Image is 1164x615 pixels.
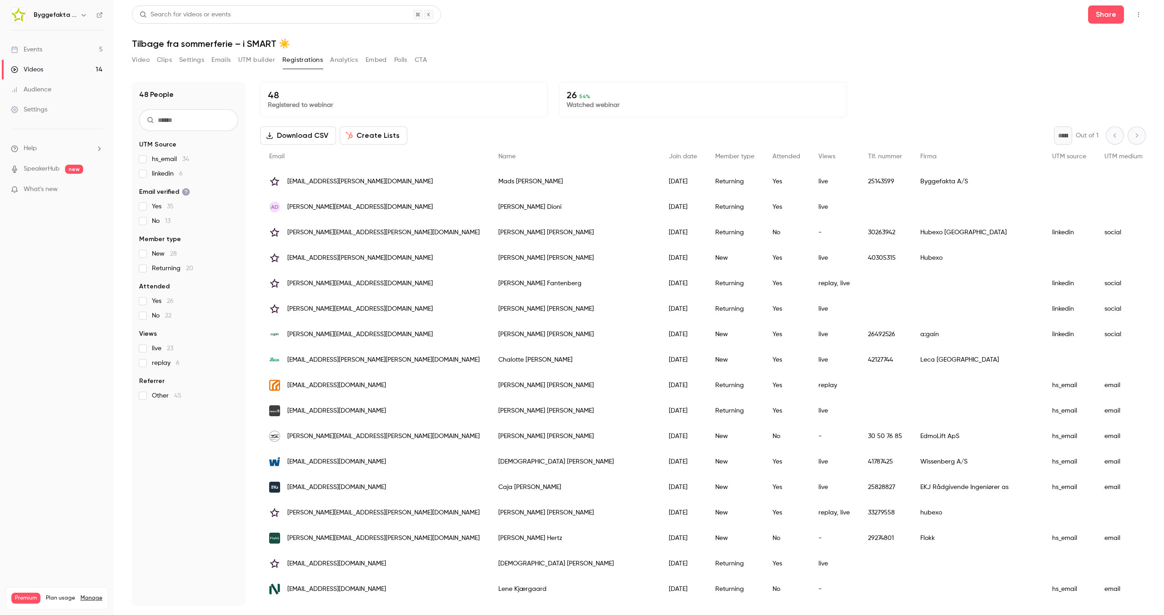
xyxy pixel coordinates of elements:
[24,185,58,194] span: What's new
[139,282,170,291] span: Attended
[34,10,76,20] h6: Byggefakta | Powered by Hubexo
[818,153,835,160] span: Views
[809,474,859,500] div: live
[763,322,809,347] div: Yes
[1131,7,1146,22] button: Top Bar Actions
[174,393,181,399] span: 45
[1043,220,1095,245] div: linkedin
[911,423,1043,449] div: EdmoLift ApS
[489,373,660,398] div: [PERSON_NAME] [PERSON_NAME]
[763,423,809,449] div: No
[567,101,839,110] p: Watched webinar
[763,194,809,220] div: Yes
[489,576,660,602] div: Lene Kjærgaard
[11,65,43,74] div: Videos
[489,322,660,347] div: [PERSON_NAME] [PERSON_NAME]
[100,54,153,60] div: Keywords by Traffic
[165,218,171,224] span: 13
[489,245,660,271] div: [PERSON_NAME] [PERSON_NAME]
[330,53,358,67] button: Analytics
[415,53,427,67] button: CTA
[268,90,540,101] p: 48
[271,203,279,211] span: AD
[11,8,26,22] img: Byggefakta | Powered by Hubexo
[287,355,480,365] span: [EMAIL_ADDRESS][PERSON_NAME][PERSON_NAME][DOMAIN_NAME]
[11,593,40,604] span: Premium
[25,15,45,22] div: v 4.0.25
[567,90,839,101] p: 26
[269,405,280,416] img: sweco.dk
[152,344,173,353] span: live
[498,153,516,160] span: Name
[1104,153,1143,160] span: UTM medium
[706,474,763,500] div: New
[706,449,763,474] div: New
[911,220,1043,245] div: Hubexo [GEOGRAPHIC_DATA]
[15,24,22,31] img: website_grey.svg
[1095,576,1152,602] div: email
[859,220,911,245] div: 30263942
[282,53,323,67] button: Registrations
[1043,398,1095,423] div: hs_email
[176,360,180,366] span: 6
[269,278,280,289] img: hubexo.com
[287,406,386,416] span: [EMAIL_ADDRESS][DOMAIN_NAME]
[809,194,859,220] div: live
[269,456,280,467] img: wissenberg.dk
[65,165,83,174] span: new
[157,53,172,67] button: Clips
[763,449,809,474] div: Yes
[287,279,433,288] span: [PERSON_NAME][EMAIL_ADDRESS][DOMAIN_NAME]
[489,551,660,576] div: [DEMOGRAPHIC_DATA] [PERSON_NAME]
[269,431,280,442] img: edmolift.dk
[859,474,911,500] div: 25828827
[170,251,177,257] span: 28
[1043,296,1095,322] div: linkedin
[11,105,47,114] div: Settings
[669,153,697,160] span: Join date
[660,474,706,500] div: [DATE]
[269,176,280,187] img: hubexo.com
[165,313,171,319] span: 22
[269,507,280,518] img: hubexo.com
[11,144,103,153] li: help-dropdown-opener
[911,169,1043,194] div: Byggefakta A/S
[859,347,911,373] div: 42127744
[287,483,386,492] span: [EMAIL_ADDRESS][DOMAIN_NAME]
[186,265,193,272] span: 20
[706,398,763,423] div: Returning
[489,169,660,194] div: Mads [PERSON_NAME]
[706,525,763,551] div: New
[911,474,1043,500] div: EKJ Rådgivende Ingeniører as
[706,296,763,322] div: Returning
[287,330,433,339] span: [PERSON_NAME][EMAIL_ADDRESS][DOMAIN_NAME]
[152,155,189,164] span: hs_email
[489,220,660,245] div: [PERSON_NAME] [PERSON_NAME]
[660,576,706,602] div: [DATE]
[269,354,280,365] img: leca.dk
[660,296,706,322] div: [DATE]
[269,584,280,595] img: nordstern.dk
[287,559,386,569] span: [EMAIL_ADDRESS][DOMAIN_NAME]
[1052,153,1086,160] span: UTM source
[660,322,706,347] div: [DATE]
[1095,373,1152,398] div: email
[268,101,540,110] p: Registered to webinar
[763,373,809,398] div: Yes
[287,177,433,187] span: [EMAIL_ADDRESS][PERSON_NAME][DOMAIN_NAME]
[1095,525,1152,551] div: email
[911,245,1043,271] div: Hubexo
[706,373,763,398] div: Returning
[706,220,763,245] div: Returning
[489,347,660,373] div: Chalotte [PERSON_NAME]
[859,322,911,347] div: 26492526
[763,500,809,525] div: Yes
[269,303,280,314] img: hubexo.com
[660,551,706,576] div: [DATE]
[706,500,763,525] div: New
[763,576,809,602] div: No
[269,482,280,493] img: ekj.dk
[489,449,660,474] div: [DEMOGRAPHIC_DATA] [PERSON_NAME]
[660,525,706,551] div: [DATE]
[287,202,433,212] span: [PERSON_NAME][EMAIL_ADDRESS][DOMAIN_NAME]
